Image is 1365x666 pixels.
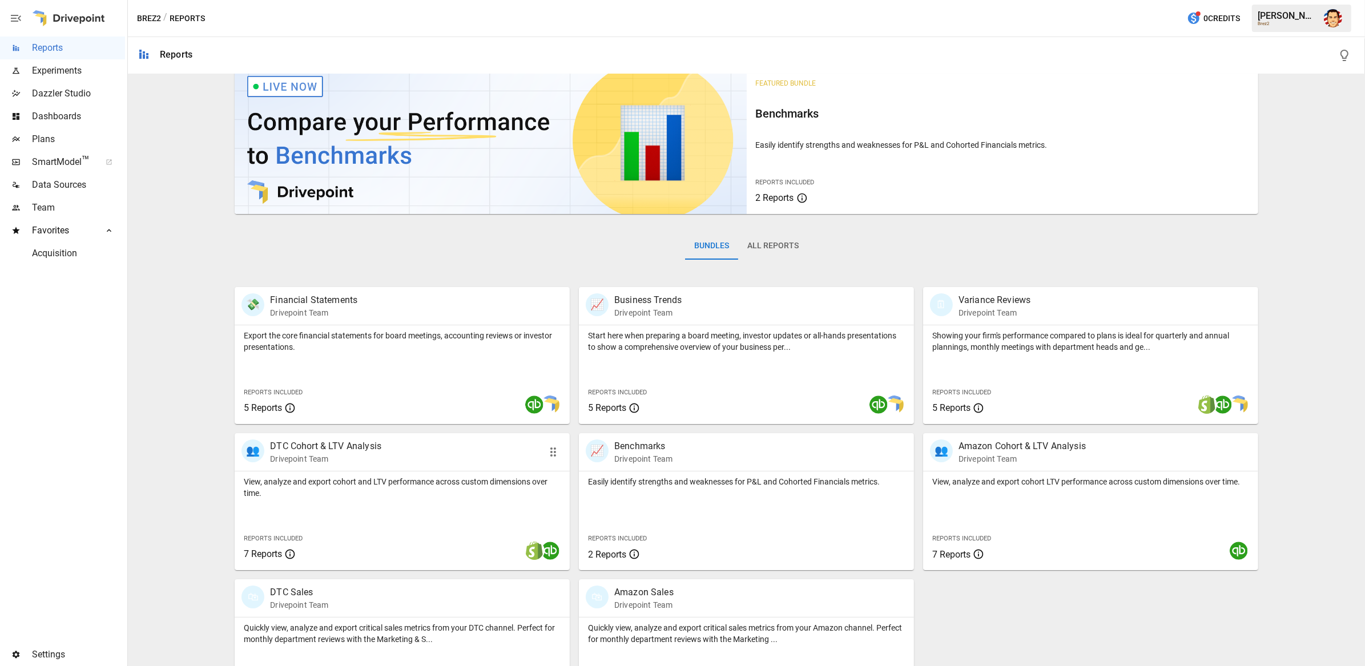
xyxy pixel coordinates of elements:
span: Reports Included [932,389,991,396]
p: View, analyze and export cohort and LTV performance across custom dimensions over time. [244,476,561,499]
p: Start here when preparing a board meeting, investor updates or all-hands presentations to show a ... [588,330,905,353]
span: 7 Reports [244,548,282,559]
button: All Reports [738,232,808,260]
p: Financial Statements [270,293,357,307]
p: Drivepoint Team [270,453,381,465]
p: Drivepoint Team [959,307,1030,318]
img: smart model [1230,395,1248,414]
img: quickbooks [1230,542,1248,560]
div: [PERSON_NAME] [1258,10,1317,21]
p: Quickly view, analyze and export critical sales metrics from your Amazon channel. Perfect for mon... [588,622,905,645]
img: shopify [1198,395,1216,414]
span: Experiments [32,64,125,78]
p: Business Trends [614,293,682,307]
img: smart model [541,395,559,414]
p: Variance Reviews [959,293,1030,307]
span: Reports Included [588,389,647,396]
p: Drivepoint Team [614,307,682,318]
img: video thumbnail [235,66,746,214]
img: shopify [525,542,543,560]
p: Quickly view, analyze and export critical sales metrics from your DTC channel. Perfect for monthl... [244,622,561,645]
img: quickbooks [1214,395,1232,414]
img: Austin Gardner-Smith [1324,9,1342,27]
span: 2 Reports [588,549,626,560]
span: 5 Reports [588,402,626,413]
p: Drivepoint Team [959,453,1086,465]
div: / [163,11,167,26]
p: Amazon Cohort & LTV Analysis [959,439,1086,453]
span: Settings [32,648,125,661]
span: SmartModel [32,155,93,169]
p: Drivepoint Team [270,307,357,318]
span: Reports Included [756,179,815,186]
span: Dashboards [32,110,125,123]
div: Brez2 [1258,21,1317,26]
p: Drivepoint Team [270,599,328,611]
p: DTC Sales [270,586,328,599]
span: Acquisition [32,247,125,260]
div: 📈 [586,293,609,316]
div: 🛍 [241,586,264,608]
span: Reports Included [244,389,303,396]
img: quickbooks [869,395,888,414]
p: Easily identify strengths and weaknesses for P&L and Cohorted Financials metrics. [756,139,1249,151]
div: Reports [160,49,192,60]
span: Reports Included [588,535,647,542]
span: Featured Bundle [756,79,816,87]
h6: Benchmarks [756,104,1249,123]
button: Brez2 [137,11,161,26]
span: Reports [32,41,125,55]
p: DTC Cohort & LTV Analysis [270,439,381,453]
button: Bundles [685,232,738,260]
span: Team [32,201,125,215]
div: 📈 [586,439,609,462]
span: Reports Included [932,535,991,542]
img: quickbooks [525,395,543,414]
p: Easily identify strengths and weaknesses for P&L and Cohorted Financials metrics. [588,476,905,487]
p: Amazon Sales [614,586,674,599]
span: 5 Reports [244,402,282,413]
img: smart model [885,395,904,414]
p: Drivepoint Team [614,453,673,465]
span: Dazzler Studio [32,87,125,100]
span: 5 Reports [932,402,971,413]
p: Export the core financial statements for board meetings, accounting reviews or investor presentat... [244,330,561,353]
span: ™ [82,154,90,168]
span: 0 Credits [1203,11,1240,26]
button: Austin Gardner-Smith [1317,2,1349,34]
div: 🗓 [930,293,953,316]
span: 2 Reports [756,192,794,203]
div: 👥 [241,439,264,462]
p: Showing your firm's performance compared to plans is ideal for quarterly and annual plannings, mo... [932,330,1249,353]
div: 💸 [241,293,264,316]
p: Benchmarks [614,439,673,453]
div: 👥 [930,439,953,462]
img: quickbooks [541,542,559,560]
div: 🛍 [586,586,609,608]
span: Reports Included [244,535,303,542]
button: 0Credits [1182,8,1245,29]
span: Plans [32,132,125,146]
span: Favorites [32,224,93,237]
span: 7 Reports [932,549,971,560]
p: Drivepoint Team [614,599,674,611]
span: Data Sources [32,178,125,192]
p: View, analyze and export cohort LTV performance across custom dimensions over time. [932,476,1249,487]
